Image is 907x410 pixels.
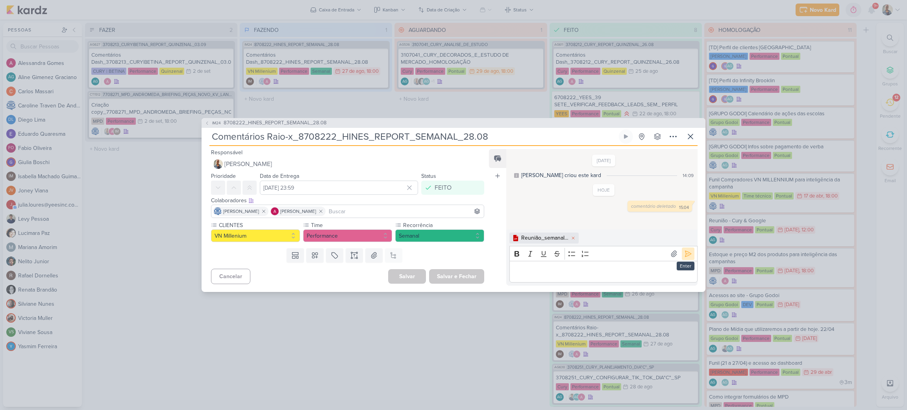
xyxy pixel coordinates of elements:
label: Time [310,221,392,229]
label: Prioridade [211,173,236,179]
span: [PERSON_NAME] [224,159,272,169]
span: IM24 [211,120,222,126]
div: Editor editing area: main [509,261,698,283]
img: Iara Santos [213,159,223,169]
button: IM24 8708222_HINES_REPORT_SEMANAL_28.08 [205,119,327,127]
span: [PERSON_NAME] [223,208,259,215]
input: Kard Sem Título [209,129,617,144]
div: Editor toolbar [509,246,698,261]
span: 8708222_HINES_REPORT_SEMANAL_28.08 [224,119,327,127]
div: [PERSON_NAME] criou este kard [521,171,601,179]
span: [PERSON_NAME] [280,208,316,215]
label: Responsável [211,149,242,156]
label: Data de Entrega [260,173,299,179]
img: Caroline Traven De Andrade [214,207,222,215]
button: Semanal [395,229,484,242]
label: CLIENTES [218,221,300,229]
div: Colaboradores [211,196,484,205]
span: comentário deletado [631,203,676,209]
button: VN Millenium [211,229,300,242]
input: Select a date [260,181,418,195]
div: 14:09 [683,172,694,179]
button: Performance [303,229,392,242]
button: Cancelar [211,269,250,284]
div: 15:04 [679,205,689,211]
div: FEITO [435,183,452,192]
label: Status [421,173,436,179]
input: Buscar [327,207,482,216]
button: FEITO [421,181,484,195]
button: [PERSON_NAME] [211,157,484,171]
div: Ligar relógio [623,133,629,140]
div: Reunião_semanal_-_VN_Millennium (9).pdf [521,234,568,242]
img: Alessandra Gomes [271,207,279,215]
label: Recorrência [402,221,484,229]
div: Enter [677,262,694,270]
